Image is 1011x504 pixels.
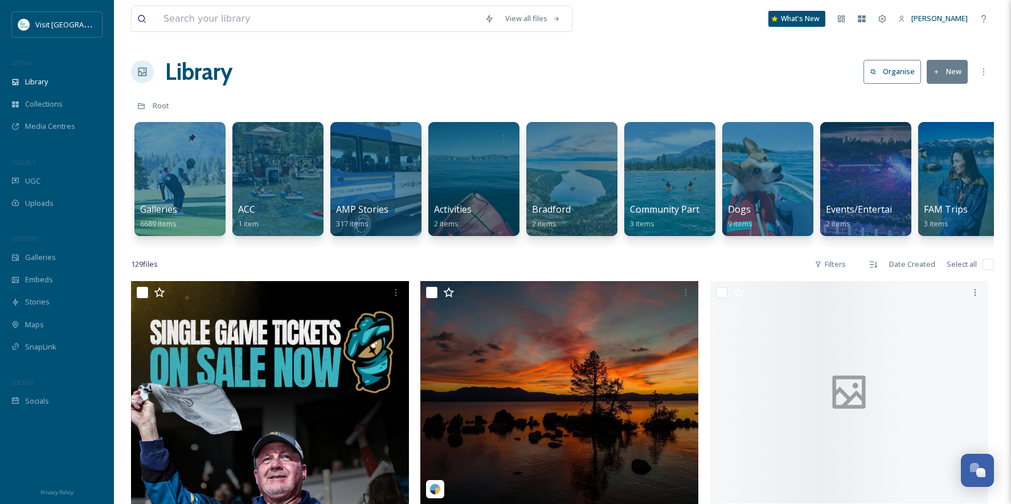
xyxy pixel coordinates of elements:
[826,204,920,229] a: Events/Entertainment2 items
[883,253,941,275] div: Date Created
[863,60,921,83] button: Organise
[924,218,948,229] span: 3 items
[40,489,73,496] span: Privacy Policy
[140,203,177,216] span: Galleries
[165,55,232,89] a: Library
[238,203,255,216] span: ACC
[947,259,977,270] span: Select all
[11,59,31,67] span: MEDIA
[18,19,30,30] img: download.jpeg
[826,203,920,216] span: Events/Entertainment
[25,198,54,209] span: Uploads
[153,100,169,111] span: Root
[768,11,825,27] a: What's New
[924,204,968,229] a: FAM Trips3 items
[25,342,56,352] span: SnapLink
[238,204,259,229] a: ACC1 item
[809,253,852,275] div: Filters
[961,454,994,487] button: Open Chat
[434,204,472,229] a: Activities2 items
[11,378,34,387] span: SOCIALS
[336,203,388,216] span: AMP Stories
[532,204,571,229] a: Bradford2 items
[131,259,158,270] span: 129 file s
[11,234,38,243] span: WIDGETS
[434,218,459,229] span: 2 items
[40,485,73,498] a: Privacy Policy
[25,252,56,263] span: Galleries
[532,218,556,229] span: 2 items
[25,176,40,186] span: UGC
[500,7,566,30] a: View all files
[630,204,714,229] a: Community Partner3 items
[11,158,36,166] span: COLLECT
[25,319,44,330] span: Maps
[336,204,388,229] a: AMP Stories317 items
[728,204,752,229] a: Dogs9 items
[532,203,571,216] span: Bradford
[140,204,177,229] a: Galleries6689 items
[140,218,177,229] span: 6689 items
[25,274,53,285] span: Embeds
[158,6,479,31] input: Search your library
[728,218,752,229] span: 9 items
[911,13,968,23] span: [PERSON_NAME]
[893,7,973,30] a: [PERSON_NAME]
[863,60,927,83] a: Organise
[25,396,49,407] span: Socials
[420,281,698,504] img: epicflightz-18068816369173862.jpeg
[927,60,968,83] button: New
[25,121,75,132] span: Media Centres
[728,203,751,216] span: Dogs
[429,483,441,495] img: snapsea-logo.png
[25,296,50,307] span: Stories
[35,19,124,30] span: Visit [GEOGRAPHIC_DATA]
[238,218,259,229] span: 1 item
[630,203,714,216] span: Community Partner
[153,99,169,112] a: Root
[336,218,369,229] span: 317 items
[924,203,968,216] span: FAM Trips
[826,218,850,229] span: 2 items
[434,203,472,216] span: Activities
[25,76,48,87] span: Library
[25,99,63,109] span: Collections
[630,218,654,229] span: 3 items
